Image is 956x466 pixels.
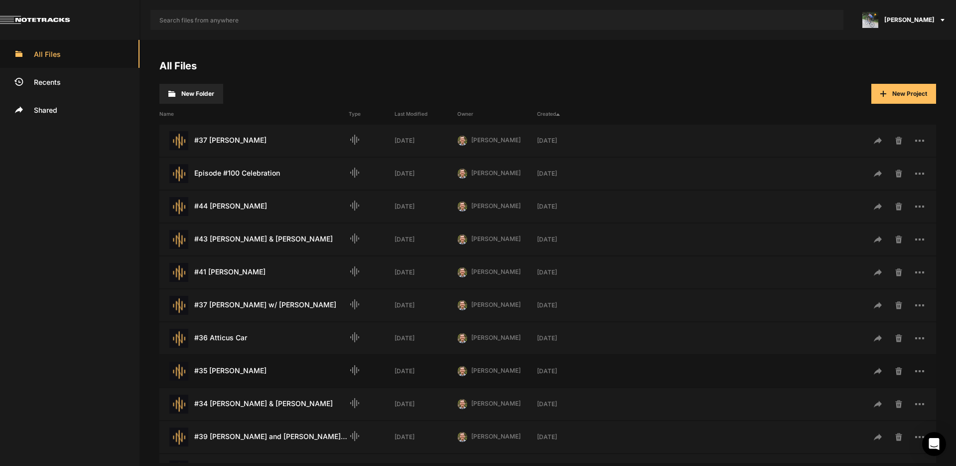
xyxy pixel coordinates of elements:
span: [PERSON_NAME] [471,136,521,144]
img: star-track.png [169,263,188,282]
div: #36 Atticus Car [159,329,349,348]
button: New Folder [159,84,223,104]
div: [DATE] [395,202,457,211]
div: #41 [PERSON_NAME] [159,263,349,282]
img: 424769395311cb87e8bb3f69157a6d24 [457,399,467,409]
img: 424769395311cb87e8bb3f69157a6d24 [457,333,467,343]
span: [PERSON_NAME] [471,433,521,440]
div: [DATE] [395,433,457,442]
img: star-track.png [169,296,188,315]
div: [DATE] [395,235,457,244]
div: Owner [457,110,537,118]
mat-icon: Audio [349,298,361,310]
div: Open Intercom Messenger [922,432,946,456]
input: Search files from anywhere [150,10,843,30]
span: [PERSON_NAME] [471,367,521,374]
div: #37 [PERSON_NAME] w/ [PERSON_NAME] [159,296,349,315]
div: [DATE] [537,169,600,178]
img: 424769395311cb87e8bb3f69157a6d24 [457,202,467,212]
span: [PERSON_NAME] [471,235,521,242]
div: #44 [PERSON_NAME] [159,197,349,216]
div: [DATE] [395,334,457,343]
div: #35 [PERSON_NAME] [159,362,349,381]
mat-icon: Audio [349,265,361,277]
img: ACg8ocLxXzHjWyafR7sVkIfmxRufCxqaSAR27SDjuE-ggbMy1qqdgD8=s96-c [862,12,878,28]
div: Type [349,110,395,118]
div: [DATE] [537,235,600,244]
mat-icon: Audio [349,233,361,244]
div: [DATE] [395,169,457,178]
div: [DATE] [537,268,600,277]
span: [PERSON_NAME] [471,301,521,308]
img: star-track.png [169,395,188,414]
div: [DATE] [537,136,600,145]
mat-icon: Audio [349,397,361,409]
img: 424769395311cb87e8bb3f69157a6d24 [457,300,467,310]
div: #39 [PERSON_NAME] and [PERSON_NAME] PT. 2 [159,428,349,447]
div: [DATE] [395,268,457,277]
span: [PERSON_NAME] [471,334,521,341]
mat-icon: Audio [349,430,361,442]
mat-icon: Audio [349,200,361,212]
div: #34 [PERSON_NAME] & [PERSON_NAME] [159,395,349,414]
div: [DATE] [537,367,600,376]
mat-icon: Audio [349,331,361,343]
div: [DATE] [537,334,600,343]
mat-icon: Audio [349,167,361,179]
img: 424769395311cb87e8bb3f69157a6d24 [457,267,467,277]
span: [PERSON_NAME] [471,169,521,177]
img: 424769395311cb87e8bb3f69157a6d24 [457,234,467,244]
img: star-track.png [169,164,188,183]
img: 424769395311cb87e8bb3f69157a6d24 [457,136,467,146]
div: #37 [PERSON_NAME] [159,131,349,150]
button: New Project [871,84,936,104]
div: [DATE] [395,136,457,145]
span: [PERSON_NAME] [884,15,935,24]
mat-icon: Audio [349,134,361,146]
div: [DATE] [395,400,457,409]
img: 424769395311cb87e8bb3f69157a6d24 [457,432,467,442]
span: [PERSON_NAME] [471,268,521,275]
div: Episode #100 Celebration [159,164,349,183]
div: [DATE] [395,301,457,310]
img: 424769395311cb87e8bb3f69157a6d24 [457,169,467,179]
div: Created [537,110,600,118]
img: star-track.png [169,230,188,249]
img: star-track.png [169,362,188,381]
div: [DATE] [537,202,600,211]
mat-icon: Audio [349,364,361,376]
div: #43 [PERSON_NAME] & [PERSON_NAME] [159,230,349,249]
img: star-track.png [169,197,188,216]
div: Last Modified [395,110,457,118]
img: star-track.png [169,131,188,150]
img: star-track.png [169,428,188,447]
div: [DATE] [395,367,457,376]
div: [DATE] [537,301,600,310]
div: Name [159,110,349,118]
span: New Project [892,90,927,97]
div: [DATE] [537,400,600,409]
img: star-track.png [169,329,188,348]
a: All Files [159,60,197,72]
span: [PERSON_NAME] [471,202,521,210]
img: 424769395311cb87e8bb3f69157a6d24 [457,366,467,376]
div: [DATE] [537,433,600,442]
span: [PERSON_NAME] [471,400,521,407]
